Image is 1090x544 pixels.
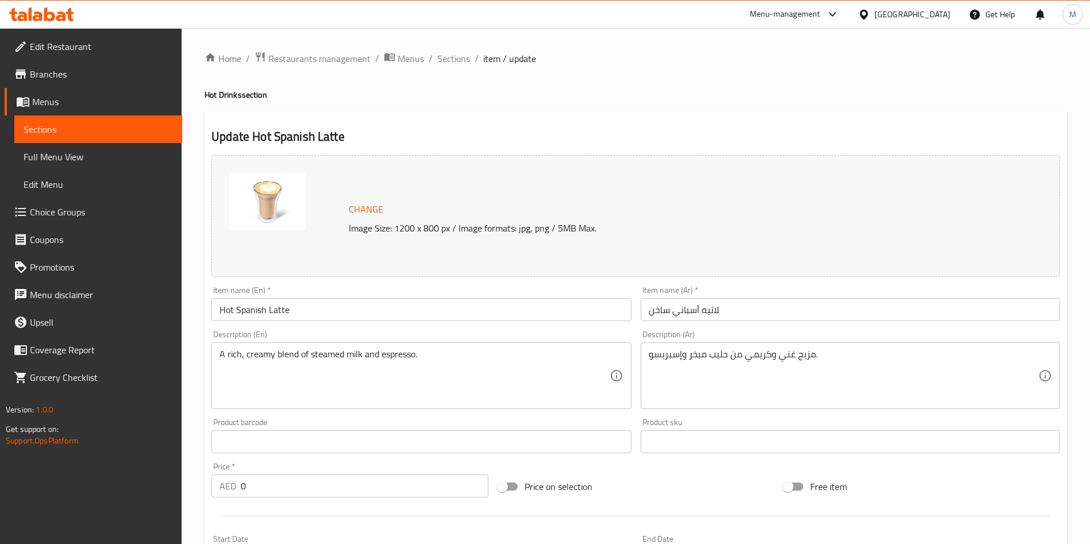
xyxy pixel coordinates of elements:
h4: Hot Drinks section [205,89,1067,101]
a: Edit Restaurant [5,33,182,60]
a: Grocery Checklist [5,364,182,391]
span: Sections [24,122,173,136]
span: Branches [30,67,173,81]
p: Image Size: 1200 x 800 px / Image formats: jpg, png / 5MB Max. [344,221,954,235]
span: Edit Restaurant [30,40,173,53]
span: M [1069,8,1076,21]
a: Menus [5,88,182,115]
span: Price on selection [525,480,592,493]
nav: breadcrumb [205,51,1067,66]
p: AED [219,479,236,493]
span: Menu disclaimer [30,288,173,302]
span: Free item [810,480,847,493]
a: Sections [437,52,470,65]
img: mmw_638574211362370127 [229,173,306,230]
a: Edit Menu [14,171,182,198]
li: / [475,52,479,65]
span: Coupons [30,233,173,246]
span: 1.0.0 [36,402,53,417]
li: / [429,52,433,65]
a: Coverage Report [5,336,182,364]
a: Coupons [5,226,182,253]
a: Full Menu View [14,143,182,171]
span: Coverage Report [30,343,173,357]
span: Upsell [30,315,173,329]
a: Choice Groups [5,198,182,226]
input: Please enter product barcode [211,430,631,453]
input: Enter name Ar [641,298,1060,321]
span: Restaurants management [268,52,371,65]
a: Sections [14,115,182,143]
a: Menus [384,51,424,66]
textarea: A rich, creamy blend of steamed milk and espresso. [219,349,609,403]
span: Version: [6,402,34,417]
a: Support.OpsPlatform [6,433,79,448]
button: Change [344,198,388,221]
a: Menu disclaimer [5,281,182,308]
input: Enter name En [211,298,631,321]
a: Upsell [5,308,182,336]
span: Menus [398,52,424,65]
div: [GEOGRAPHIC_DATA] [875,8,950,21]
a: Restaurants management [255,51,371,66]
li: / [375,52,379,65]
span: Menus [32,95,173,109]
span: Choice Groups [30,205,173,219]
span: Promotions [30,260,173,274]
li: / [246,52,250,65]
input: Please enter product sku [641,430,1060,453]
input: Please enter price [241,474,488,497]
span: Grocery Checklist [30,371,173,384]
textarea: مزيج غني وكريمي من حليب مبخر وإسبريسو. [649,349,1038,403]
div: Menu-management [750,7,821,21]
span: Edit Menu [24,178,173,191]
span: item / update [483,52,536,65]
span: Get support on: [6,422,59,437]
a: Home [205,52,241,65]
a: Branches [5,60,182,88]
a: Promotions [5,253,182,281]
span: Change [349,201,383,218]
span: Full Menu View [24,150,173,164]
h2: Update Hot Spanish Latte [211,128,1060,145]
